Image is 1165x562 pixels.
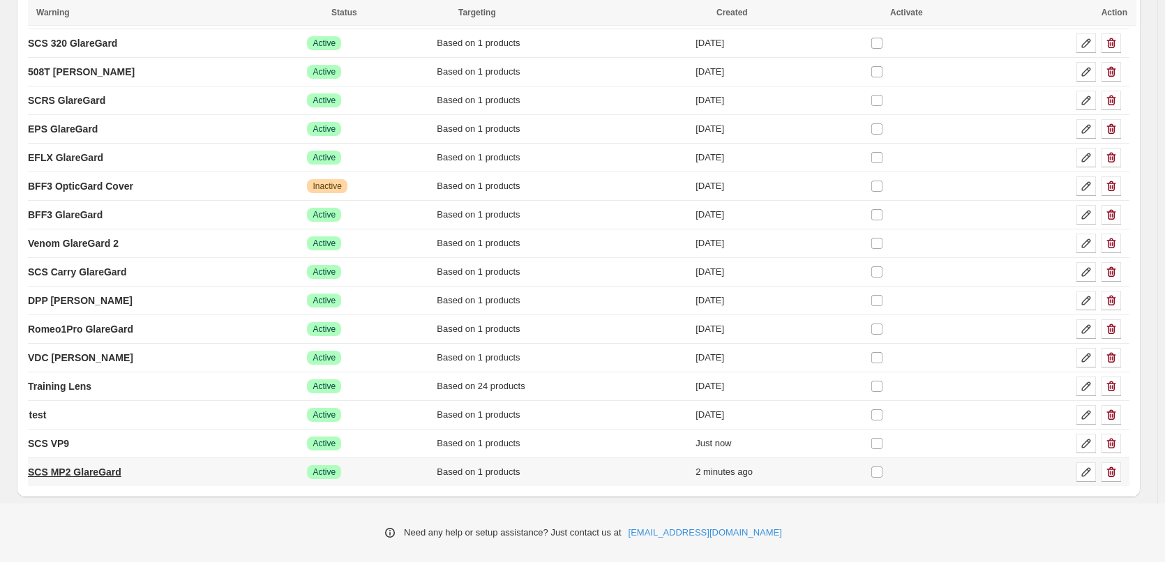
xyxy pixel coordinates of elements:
[890,8,923,17] span: Activate
[437,294,687,307] div: Based on 1 products
[696,65,862,79] div: [DATE]
[28,65,135,79] p: 508T [PERSON_NAME]
[28,289,133,312] a: DPP [PERSON_NAME]
[28,61,135,83] a: 508T [PERSON_NAME]
[313,295,336,306] span: Active
[437,208,687,222] div: Based on 1 products
[28,89,105,112] a: SCRS GlareGard
[696,36,862,50] div: [DATE]
[696,408,862,422] div: [DATE]
[313,438,336,449] span: Active
[28,347,133,369] a: VDC [PERSON_NAME]
[437,351,687,365] div: Based on 1 products
[28,375,91,397] a: Training Lens
[696,379,862,393] div: [DATE]
[1102,8,1127,17] span: Action
[696,265,862,279] div: [DATE]
[331,8,357,17] span: Status
[696,208,862,222] div: [DATE]
[437,65,687,79] div: Based on 1 products
[28,379,91,393] p: Training Lens
[696,322,862,336] div: [DATE]
[28,351,133,365] p: VDC [PERSON_NAME]
[28,93,105,107] p: SCRS GlareGard
[696,151,862,165] div: [DATE]
[28,179,133,193] p: BFF3 OpticGard Cover
[313,123,336,135] span: Active
[36,8,70,17] span: Warning
[437,179,687,193] div: Based on 1 products
[28,36,117,50] p: SCS 320 GlareGard
[313,209,336,220] span: Active
[28,294,133,307] p: DPP [PERSON_NAME]
[437,236,687,250] div: Based on 1 products
[28,461,121,483] a: SCS MP2 GlareGard
[28,265,127,279] p: SCS Carry GlareGard
[28,432,69,455] a: SCS VP9
[28,32,117,54] a: SCS 320 GlareGard
[313,66,336,77] span: Active
[437,436,687,450] div: Based on 1 products
[313,324,336,335] span: Active
[313,38,336,49] span: Active
[28,232,119,255] a: Venom GlareGard 2
[458,8,496,17] span: Targeting
[28,208,103,222] p: BFF3 GlareGard
[437,322,687,336] div: Based on 1 products
[437,379,687,393] div: Based on 24 products
[437,265,687,279] div: Based on 1 products
[696,122,862,136] div: [DATE]
[313,352,336,363] span: Active
[28,404,47,426] a: test
[696,465,862,479] div: 2 minutes ago
[437,151,687,165] div: Based on 1 products
[313,266,336,278] span: Active
[437,93,687,107] div: Based on 1 products
[28,151,103,165] p: EFLX GlareGard
[313,152,336,163] span: Active
[437,122,687,136] div: Based on 1 products
[437,465,687,479] div: Based on 1 products
[313,95,336,106] span: Active
[716,8,748,17] span: Created
[28,122,98,136] p: EPS GlareGard
[28,204,103,226] a: BFF3 GlareGard
[696,351,862,365] div: [DATE]
[28,236,119,250] p: Venom GlareGard 2
[28,175,133,197] a: BFF3 OpticGard Cover
[28,261,127,283] a: SCS Carry GlareGard
[28,318,133,340] a: Romeo1Pro GlareGard
[29,408,47,422] p: test
[437,408,687,422] div: Based on 1 products
[28,465,121,479] p: SCS MP2 GlareGard
[313,381,336,392] span: Active
[28,322,133,336] p: Romeo1Pro GlareGard
[696,236,862,250] div: [DATE]
[696,93,862,107] div: [DATE]
[28,146,103,169] a: EFLX GlareGard
[437,36,687,50] div: Based on 1 products
[28,436,69,450] p: SCS VP9
[313,181,341,192] span: Inactive
[696,179,862,193] div: [DATE]
[696,294,862,307] div: [DATE]
[28,118,98,140] a: EPS GlareGard
[313,466,336,478] span: Active
[629,526,782,540] a: [EMAIL_ADDRESS][DOMAIN_NAME]
[313,238,336,249] span: Active
[313,409,336,420] span: Active
[696,436,862,450] div: Just now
